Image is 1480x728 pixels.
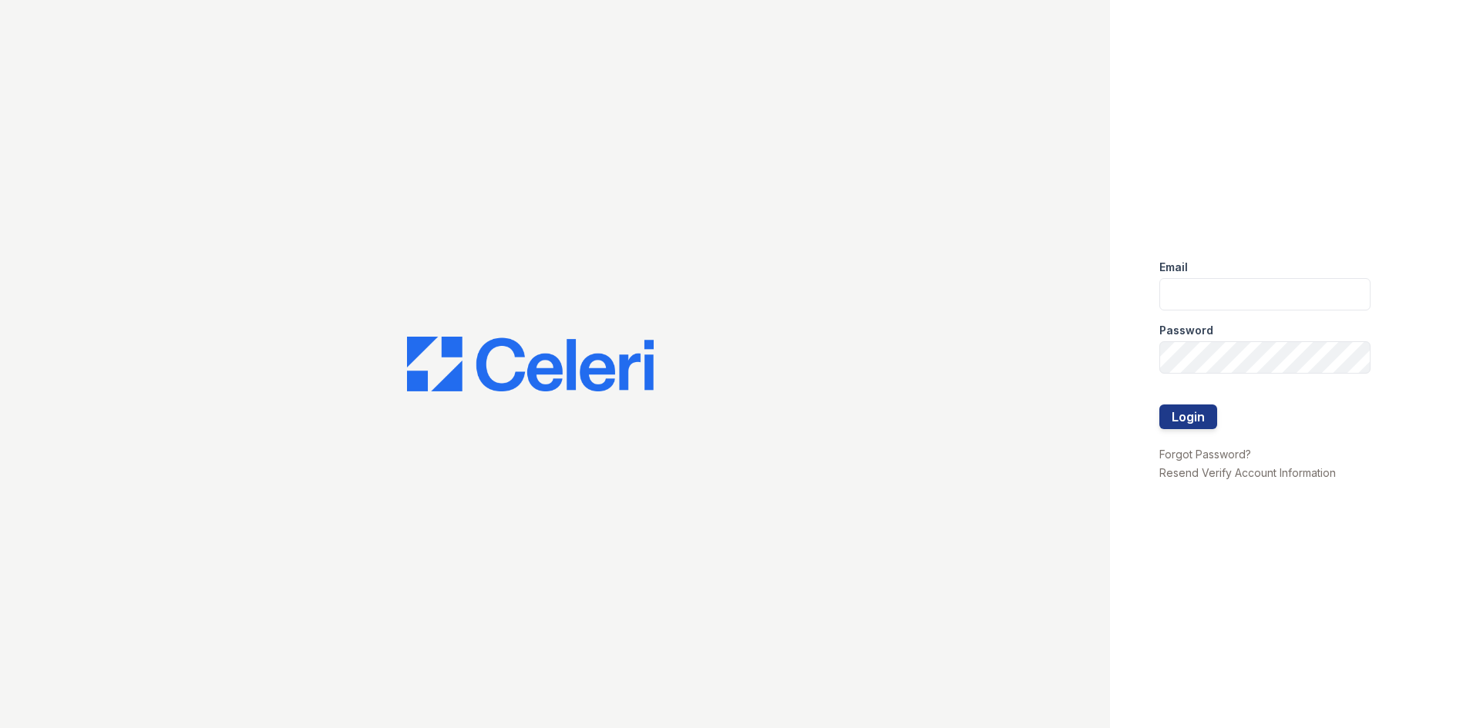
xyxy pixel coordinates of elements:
[1159,466,1336,479] a: Resend Verify Account Information
[1159,404,1217,429] button: Login
[1159,260,1188,275] label: Email
[1159,323,1213,338] label: Password
[1159,448,1251,461] a: Forgot Password?
[407,337,654,392] img: CE_Logo_Blue-a8612792a0a2168367f1c8372b55b34899dd931a85d93a1a3d3e32e68fde9ad4.png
